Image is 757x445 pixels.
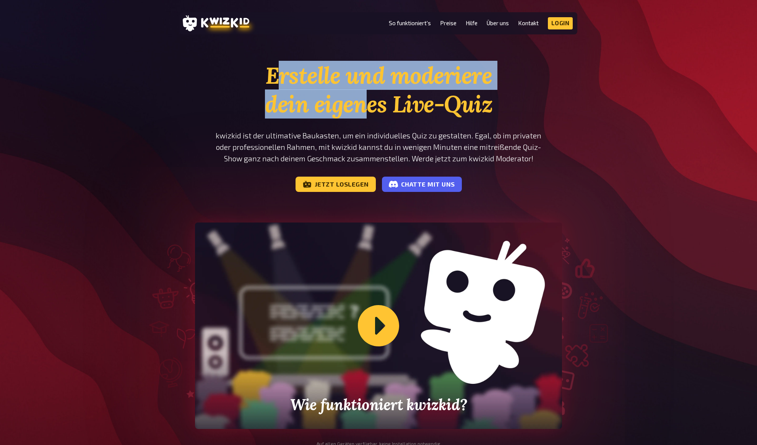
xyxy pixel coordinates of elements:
h2: Wie funktioniert kwizkid? [268,396,489,414]
a: Hilfe [466,20,478,26]
a: So funktioniert's [389,20,431,26]
p: kwizkid ist der ultimative Baukasten, um ein individuelles Quiz zu gestalten. Egal, ob im private... [195,130,562,164]
a: Jetzt loslegen [296,177,376,192]
a: Preise [440,20,456,26]
a: Chatte mit uns [382,177,462,192]
a: Kontakt [518,20,539,26]
a: Über uns [487,20,509,26]
a: Login [548,17,573,29]
h1: Erstelle und moderiere dein eigenes Live-Quiz [195,61,562,119]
